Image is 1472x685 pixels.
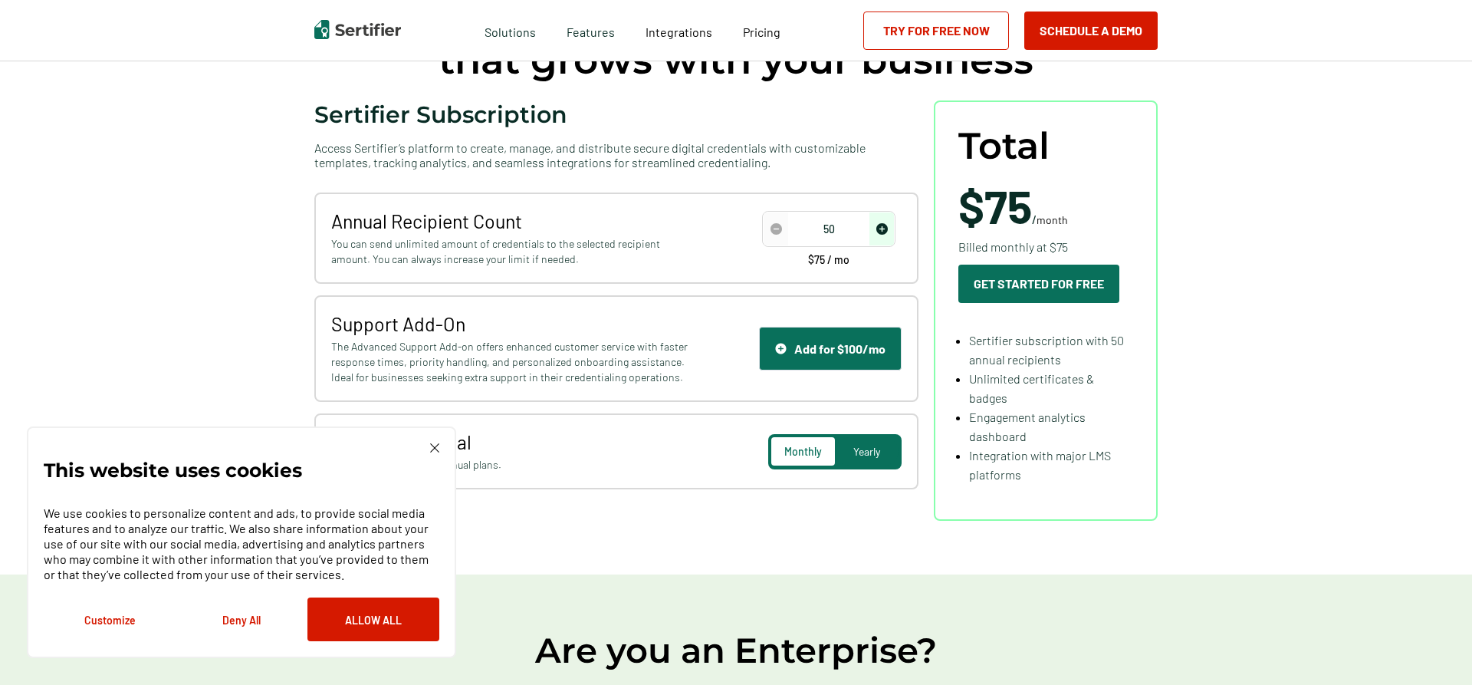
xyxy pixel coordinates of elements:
img: Decrease Icon [770,223,782,235]
span: Yearly [853,445,880,458]
span: Sertifier subscription with 50 annual recipients [969,333,1124,367]
span: The Advanced Support Add-on offers enhanced customer service with faster response times, priority... [331,339,692,385]
button: Support IconAdd for $100/mo [759,327,902,370]
p: We use cookies to personalize content and ads, to provide social media features and to analyze ou... [44,506,439,582]
span: month [1037,213,1068,226]
span: Features [567,21,615,40]
span: Annual Recipient Count [331,209,692,232]
iframe: Chat Widget [1395,611,1472,685]
span: $75 [958,178,1032,233]
button: Get Started For Free [958,265,1119,303]
span: Solutions [485,21,536,40]
span: Billed monthly at $75 [958,237,1068,256]
a: Integrations [646,21,712,40]
span: You can send unlimited amount of credentials to the selected recipient amount. You can always inc... [331,236,692,267]
span: Unlimited certificates & badges [969,371,1094,405]
span: decrease number [764,212,788,245]
img: Cookie Popup Close [430,443,439,453]
span: Sertifier Subscription [314,100,567,129]
span: Total [958,125,1050,167]
button: Deny All [176,598,307,641]
span: $75 / mo [808,255,849,265]
span: Payment Interval [331,430,692,453]
span: Access Sertifier’s platform to create, manage, and distribute secure digital credentials with cus... [314,140,918,170]
span: Integration with major LMS platforms [969,448,1111,482]
button: Schedule a Demo [1024,12,1158,50]
span: Pricing [743,25,780,39]
p: This website uses cookies [44,463,302,478]
a: Try for Free Now [863,12,1009,50]
span: Integrations [646,25,712,39]
a: Pricing [743,21,780,40]
span: / [958,183,1068,229]
img: Increase Icon [876,223,888,235]
span: Engagement analytics dashboard [969,410,1086,443]
span: Monthly [784,445,822,458]
span: Get 2 months free with annual plans. [331,457,692,473]
img: Sertifier | Digital Credentialing Platform [314,20,401,39]
span: Support Add-On [331,312,692,335]
button: Customize [44,598,176,641]
img: Support Icon [775,343,787,354]
span: increase number [869,212,894,245]
h2: Are you an Enterprise? [276,628,1196,673]
div: Add for $100/mo [775,341,886,356]
button: Allow All [307,598,439,641]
